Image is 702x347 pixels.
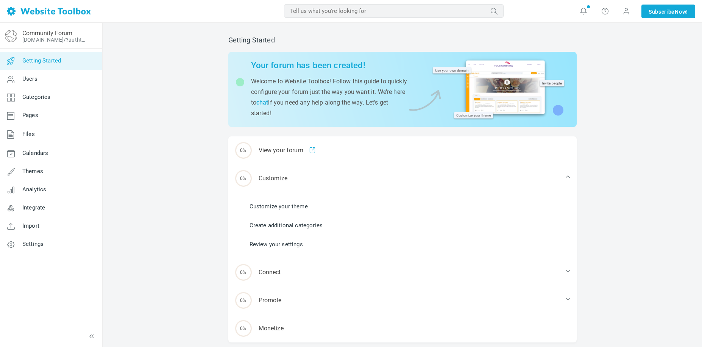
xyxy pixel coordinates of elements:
[22,241,44,247] span: Settings
[22,30,72,37] a: Community Forum
[641,5,695,18] a: SubscribeNow!
[5,30,17,42] img: globe-icon.png
[250,240,303,249] a: Review your settings
[228,136,577,164] a: 0% View your forum
[228,258,577,286] div: Connect
[22,168,43,175] span: Themes
[228,286,577,314] div: Promote
[250,221,323,230] a: Create additional categories
[22,37,88,43] a: [DOMAIN_NAME]/?authtoken=0f204e5f69f10667f9095855e34afe90&rememberMe=1
[22,222,39,229] span: Import
[22,94,51,100] span: Categories
[251,76,407,119] p: Welcome to Website Toolbox! Follow this guide to quickly configure your forum just the way you wa...
[22,150,48,156] span: Calendars
[675,8,688,16] span: Now!
[22,112,38,119] span: Pages
[250,202,308,211] a: Customize your theme
[228,314,577,342] div: Monetize
[235,292,252,309] span: 0%
[22,186,46,193] span: Analytics
[228,36,577,44] h2: Getting Started
[228,136,577,164] div: View your forum
[256,99,268,106] a: chat
[22,131,35,138] span: Files
[235,142,252,159] span: 0%
[235,264,252,281] span: 0%
[251,60,407,70] h2: Your forum has been created!
[235,320,252,337] span: 0%
[22,75,37,82] span: Users
[22,204,45,211] span: Integrate
[284,4,504,18] input: Tell us what you're looking for
[228,314,577,342] a: 0% Monetize
[235,170,252,187] span: 0%
[228,164,577,192] div: Customize
[22,57,61,64] span: Getting Started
